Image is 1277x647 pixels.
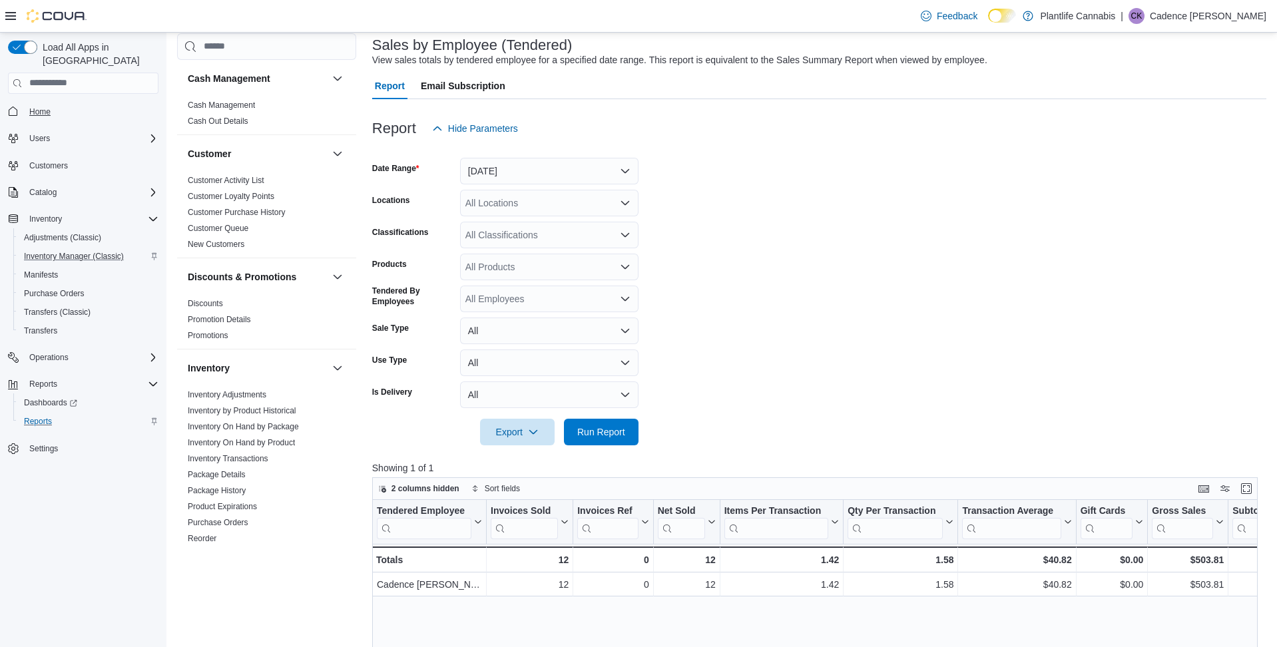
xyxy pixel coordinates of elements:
[330,360,346,376] button: Inventory
[188,422,299,431] a: Inventory On Hand by Package
[24,307,91,318] span: Transfers (Classic)
[460,381,638,408] button: All
[19,304,96,320] a: Transfers (Classic)
[24,130,55,146] button: Users
[620,294,631,304] button: Open list of options
[19,286,158,302] span: Purchase Orders
[3,183,164,202] button: Catalog
[915,3,983,29] a: Feedback
[330,146,346,162] button: Customer
[188,518,248,527] a: Purchase Orders
[188,330,228,341] span: Promotions
[188,224,248,233] a: Customer Queue
[3,439,164,458] button: Settings
[488,419,547,445] span: Export
[188,331,228,340] a: Promotions
[24,184,158,200] span: Catalog
[1080,552,1143,568] div: $0.00
[24,104,56,120] a: Home
[19,267,63,283] a: Manifests
[188,299,223,308] a: Discounts
[19,286,90,302] a: Purchase Orders
[24,441,63,457] a: Settings
[19,323,158,339] span: Transfers
[620,198,631,208] button: Open list of options
[24,288,85,299] span: Purchase Orders
[188,389,266,400] span: Inventory Adjustments
[188,207,286,218] span: Customer Purchase History
[372,355,407,365] label: Use Type
[372,163,419,174] label: Date Range
[466,481,525,497] button: Sort fields
[188,361,230,375] h3: Inventory
[24,232,101,243] span: Adjustments (Classic)
[188,270,327,284] button: Discounts & Promotions
[13,322,164,340] button: Transfers
[24,251,124,262] span: Inventory Manager (Classic)
[8,97,158,493] nav: Complex example
[188,470,246,479] a: Package Details
[13,412,164,431] button: Reports
[577,425,625,439] span: Run Report
[29,214,62,224] span: Inventory
[19,304,158,320] span: Transfers (Classic)
[391,483,459,494] span: 2 columns hidden
[1152,552,1224,568] div: $503.81
[377,576,482,592] div: Cadence [PERSON_NAME]
[188,239,244,250] span: New Customers
[19,323,63,339] a: Transfers
[188,486,246,495] a: Package History
[24,103,158,120] span: Home
[24,416,52,427] span: Reports
[27,9,87,23] img: Cova
[188,72,270,85] h3: Cash Management
[962,505,1071,539] button: Transaction Average
[13,266,164,284] button: Manifests
[937,9,977,23] span: Feedback
[188,485,246,496] span: Package History
[460,349,638,376] button: All
[29,107,51,117] span: Home
[188,101,255,110] a: Cash Management
[372,286,455,307] label: Tendered By Employees
[24,158,73,174] a: Customers
[1196,481,1212,497] button: Keyboard shortcuts
[3,375,164,393] button: Reports
[377,505,482,539] button: Tendered Employee
[1080,505,1133,539] div: Gift Card Sales
[1238,481,1254,497] button: Enter fullscreen
[620,230,631,240] button: Open list of options
[188,405,296,416] span: Inventory by Product Historical
[577,505,638,517] div: Invoices Ref
[177,387,356,568] div: Inventory
[188,453,268,464] span: Inventory Transactions
[13,393,164,412] a: Dashboards
[372,120,416,136] h3: Report
[657,552,715,568] div: 12
[3,129,164,148] button: Users
[188,116,248,126] span: Cash Out Details
[1080,505,1133,517] div: Gift Cards
[19,230,158,246] span: Adjustments (Classic)
[188,501,257,512] span: Product Expirations
[577,505,638,539] div: Invoices Ref
[372,387,412,397] label: Is Delivery
[577,505,648,539] button: Invoices Ref
[19,248,129,264] a: Inventory Manager (Classic)
[491,505,558,517] div: Invoices Sold
[848,505,943,539] div: Qty Per Transaction
[19,395,83,411] a: Dashboards
[29,379,57,389] span: Reports
[1080,576,1143,592] div: $0.00
[24,157,158,174] span: Customers
[188,454,268,463] a: Inventory Transactions
[24,184,62,200] button: Catalog
[188,361,327,375] button: Inventory
[19,248,158,264] span: Inventory Manager (Classic)
[962,505,1061,517] div: Transaction Average
[29,187,57,198] span: Catalog
[19,395,158,411] span: Dashboards
[658,576,716,592] div: 12
[188,208,286,217] a: Customer Purchase History
[1152,505,1224,539] button: Gross Sales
